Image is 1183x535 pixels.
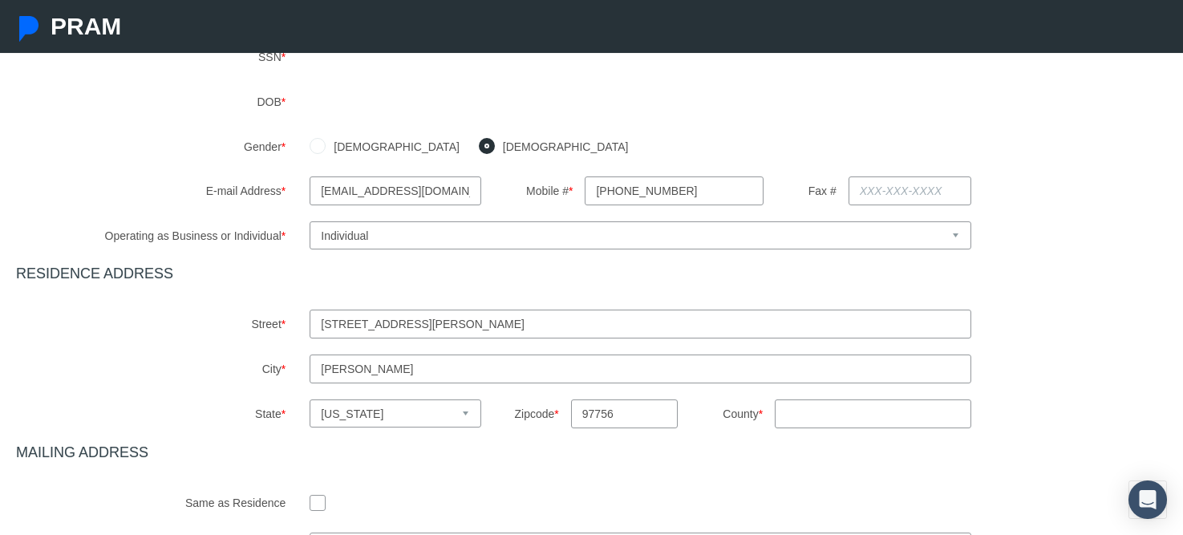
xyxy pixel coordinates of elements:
[16,444,1167,462] h4: MAILING ADDRESS
[4,132,298,160] label: Gender
[4,488,298,517] label: Same as Residence
[51,13,121,39] span: PRAM
[16,16,42,42] img: Pram Partner
[690,399,764,428] label: County
[102,399,298,428] label: State
[585,176,763,205] input: XXX-XXX-XXXX
[495,138,629,156] label: [DEMOGRAPHIC_DATA]
[326,138,460,156] label: [DEMOGRAPHIC_DATA]
[1128,480,1167,519] div: Open Intercom Messenger
[493,399,558,428] label: Zipcode
[849,176,971,205] input: XXX-XXX-XXXX
[4,43,298,71] label: SSN
[4,87,298,116] label: DOB
[4,310,298,338] label: Street
[4,221,298,249] label: Operating as Business or Individual
[4,355,298,383] label: City
[788,176,837,205] label: Fax #
[102,176,298,205] label: E-mail Address
[505,176,573,205] label: Mobile #
[16,265,1167,283] h4: RESIDENCE ADDRESS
